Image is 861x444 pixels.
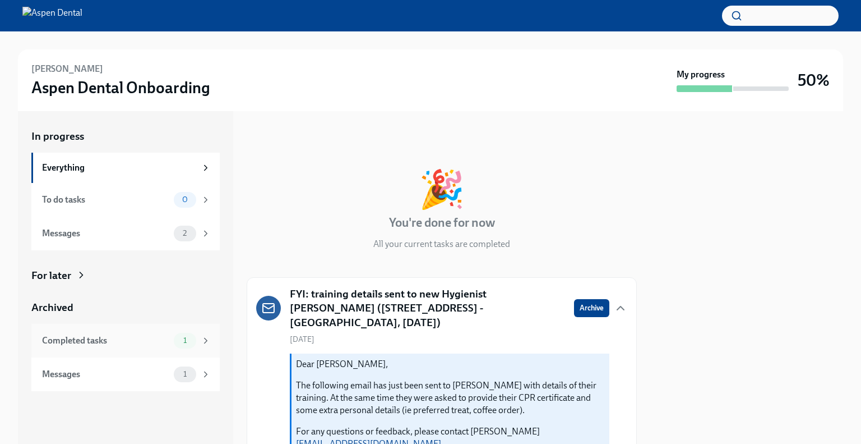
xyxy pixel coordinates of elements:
p: Dear [PERSON_NAME], [296,358,605,370]
a: Messages1 [31,358,220,391]
h5: FYI: training details sent to new Hygienist [PERSON_NAME] ([STREET_ADDRESS] - [GEOGRAPHIC_DATA], ... [290,287,565,330]
h3: 50% [798,70,830,90]
p: All your current tasks are completed [373,238,510,250]
a: To do tasks0 [31,183,220,217]
span: 1 [177,370,193,378]
div: Everything [42,162,196,174]
div: Messages [42,227,169,240]
span: 1 [177,336,193,345]
a: Archived [31,300,220,315]
h4: You're done for now [389,214,495,231]
div: 🎉 [419,171,465,208]
span: [DATE] [290,334,314,345]
h3: Aspen Dental Onboarding [31,77,210,98]
a: Messages2 [31,217,220,250]
a: Everything [31,153,220,183]
h6: [PERSON_NAME] [31,63,103,75]
div: In progress [247,129,299,144]
strong: My progress [677,68,725,81]
div: Completed tasks [42,335,169,347]
span: Archive [580,303,604,314]
a: Completed tasks1 [31,324,220,358]
p: The following email has just been sent to [PERSON_NAME] with details of their training. At the sa... [296,379,605,416]
button: Archive [574,299,609,317]
span: 0 [175,195,195,204]
a: For later [31,268,220,283]
div: For later [31,268,71,283]
div: Messages [42,368,169,381]
a: In progress [31,129,220,144]
div: To do tasks [42,194,169,206]
span: 2 [176,229,193,237]
img: Aspen Dental [22,7,82,25]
